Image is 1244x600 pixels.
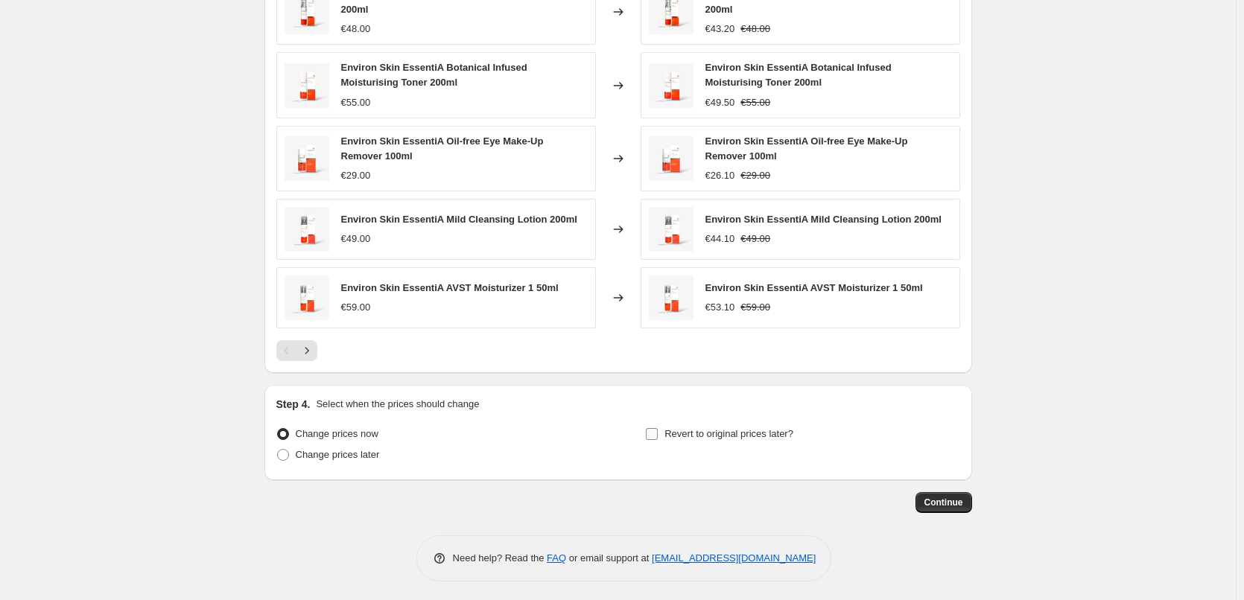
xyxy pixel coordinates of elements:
span: Continue [924,497,963,508]
img: environ-skin-essentia-oil-free-eye-make-up-remover-100ml-393047_80x.jpg [649,136,694,181]
img: environ-skin-essentia-botanical-infused-moisturising-toner-200ml-931156_80x.jpg [649,63,694,108]
span: Environ Skin EssentiA Mild Cleansing Lotion 200ml [705,214,942,225]
span: €55.00 [341,97,371,108]
p: Select when the prices should change [316,397,479,412]
span: Environ Skin EssentiA Mild Cleansing Lotion 200ml [341,214,577,225]
span: Need help? Read the [453,552,548,564]
span: €49.50 [705,97,735,108]
span: €44.10 [705,233,735,244]
img: environ-skin-essentia-botanical-infused-moisturising-toner-200ml-931156_80x.jpg [285,63,329,108]
span: Environ Skin EssentiA AVST Moisturizer 1 50ml [705,282,923,293]
span: €48.00 [341,23,371,34]
span: €49.00 [341,233,371,244]
span: €29.00 [341,170,371,181]
span: Change prices now [296,428,378,439]
span: €49.00 [740,233,770,244]
span: €43.20 [705,23,735,34]
span: Environ Skin EssentiA Botanical Infused Moisturising Toner 200ml [341,62,527,88]
button: Continue [915,492,972,513]
span: Environ Skin EssentiA Botanical Infused Moisturising Toner 200ml [705,62,892,88]
span: €59.00 [740,301,770,313]
a: FAQ [547,552,566,564]
img: environ-skin-essentia-oil-free-eye-make-up-remover-100ml-393047_80x.jpg [285,136,329,181]
span: €48.00 [740,23,770,34]
span: Environ Skin EssentiA AVST Moisturizer 1 50ml [341,282,559,293]
span: Change prices later [296,449,380,460]
span: €29.00 [740,170,770,181]
nav: Pagination [276,340,317,361]
span: or email support at [566,552,652,564]
img: environ-skin-essentia-avst-moisturizer-1-50ml-530682_80x.jpg [285,275,329,320]
h2: Step 4. [276,397,311,412]
span: Environ Skin EssentiA Oil-free Eye Make-Up Remover 100ml [705,135,908,162]
span: Environ Skin EssentiA Oil-free Eye Make-Up Remover 100ml [341,135,544,162]
span: €59.00 [341,301,371,313]
img: environ-skin-essentia-avst-moisturizer-1-50ml-530682_80x.jpg [649,275,694,320]
span: €55.00 [740,97,770,108]
button: Next [296,340,317,361]
span: Revert to original prices later? [664,428,793,439]
img: environ-skin-essentia-mild-cleansing-lotion-200ml-345878_80x.jpg [649,207,694,252]
span: €26.10 [705,170,735,181]
img: environ-skin-essentia-mild-cleansing-lotion-200ml-345878_80x.jpg [285,207,329,252]
a: [EMAIL_ADDRESS][DOMAIN_NAME] [652,552,816,564]
span: €53.10 [705,301,735,313]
